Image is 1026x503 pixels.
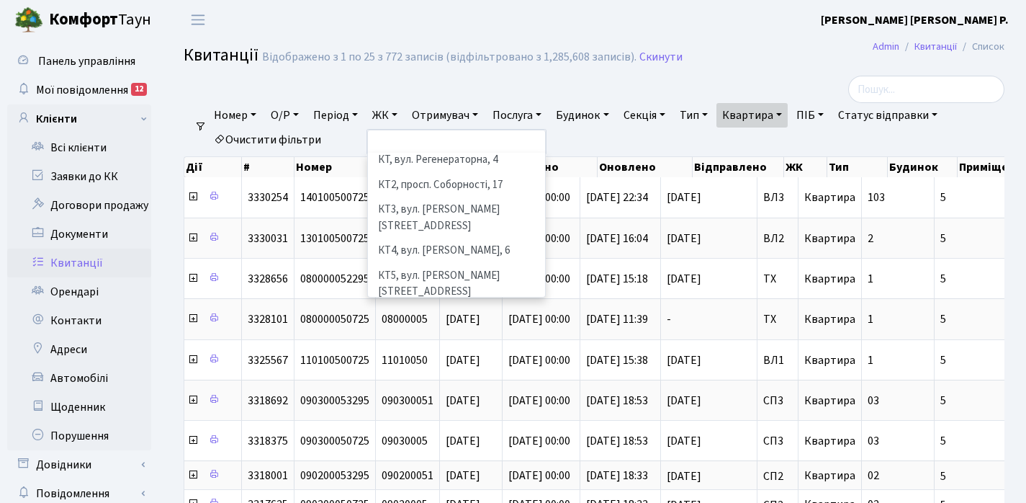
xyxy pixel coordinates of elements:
[7,249,151,277] a: Квитанції
[873,39,899,54] a: Admin
[508,311,570,327] span: [DATE] 00:00
[307,103,364,128] a: Період
[262,50,636,64] div: Відображено з 1 по 25 з 772 записів (відфільтровано з 1,285,608 записів).
[868,352,873,368] span: 1
[763,192,792,203] span: ВЛ3
[667,435,751,447] span: [DATE]
[586,190,648,205] span: [DATE] 22:34
[868,393,879,409] span: 03
[503,157,598,177] th: Створено
[940,395,1022,406] span: 5
[7,335,151,364] a: Адреси
[248,433,288,449] span: 3318375
[848,76,1004,103] input: Пошук...
[804,190,855,205] span: Квартира
[940,233,1022,244] span: 5
[508,393,570,409] span: [DATE] 00:00
[667,192,751,203] span: [DATE]
[827,157,888,177] th: Тип
[888,157,957,177] th: Будинок
[667,313,751,325] span: -
[366,103,403,128] a: ЖК
[914,39,957,54] a: Квитанції
[586,433,648,449] span: [DATE] 18:53
[7,104,151,133] a: Клієнти
[7,364,151,393] a: Автомобілі
[586,231,648,246] span: [DATE] 16:04
[7,220,151,249] a: Документи
[446,393,480,409] span: [DATE]
[7,422,151,450] a: Порушення
[868,231,873,246] span: 2
[586,468,648,484] span: [DATE] 18:33
[248,468,288,484] span: 3318001
[49,8,151,32] span: Таун
[791,103,829,128] a: ПІБ
[821,12,1009,29] a: [PERSON_NAME] [PERSON_NAME] Р.
[369,197,544,239] li: КТ3, вул. [PERSON_NAME][STREET_ADDRESS]
[804,393,855,409] span: Квартира
[586,352,648,368] span: [DATE] 15:38
[382,352,428,368] span: 11010050
[248,352,288,368] span: 3325567
[957,39,1004,55] li: Список
[38,53,135,69] span: Панель управління
[7,450,151,479] a: Довідники
[763,395,792,406] span: СП3
[7,393,151,422] a: Щоденник
[49,8,118,31] b: Комфорт
[300,433,369,449] span: 090300050725
[7,162,151,191] a: Заявки до КК
[716,103,788,128] a: Квартира
[248,393,288,409] span: 3318692
[446,352,480,368] span: [DATE]
[763,471,792,482] span: СП2
[14,6,43,35] img: logo.png
[868,311,873,327] span: 1
[821,12,1009,28] b: [PERSON_NAME] [PERSON_NAME] Р.
[832,103,943,128] a: Статус відправки
[406,103,484,128] a: Отримувач
[674,103,714,128] a: Тип
[248,231,288,246] span: 3330031
[763,233,792,244] span: ВЛ2
[586,311,648,327] span: [DATE] 11:39
[300,311,369,327] span: 080000050725
[868,271,873,287] span: 1
[940,273,1022,285] span: 5
[804,433,855,449] span: Квартира
[294,157,375,177] th: Номер
[763,313,792,325] span: ТХ
[586,271,648,287] span: [DATE] 15:18
[369,239,544,264] li: КТ4, вул. [PERSON_NAME], 6
[7,76,151,104] a: Мої повідомлення12
[446,433,480,449] span: [DATE]
[940,355,1022,366] span: 5
[763,435,792,447] span: СП3
[508,352,570,368] span: [DATE] 00:00
[667,395,751,406] span: [DATE]
[693,157,785,177] th: Відправлено
[7,47,151,76] a: Панель управління
[208,128,327,152] a: Очистити фільтри
[618,103,671,128] a: Секція
[804,311,855,327] span: Квартира
[784,157,827,177] th: ЖК
[868,433,879,449] span: 03
[248,271,288,287] span: 3328656
[868,190,885,205] span: 103
[804,231,855,246] span: Квартира
[804,352,855,368] span: Квартира
[851,32,1026,62] nav: breadcrumb
[382,393,433,409] span: 090300051
[868,468,879,484] span: 02
[586,393,648,409] span: [DATE] 18:53
[804,271,855,287] span: Квартира
[131,83,147,96] div: 12
[180,8,216,32] button: Переключити навігацію
[184,157,242,177] th: Дії
[508,468,570,484] span: [DATE] 00:00
[248,311,288,327] span: 3328101
[242,157,294,177] th: #
[598,157,693,177] th: Оновлено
